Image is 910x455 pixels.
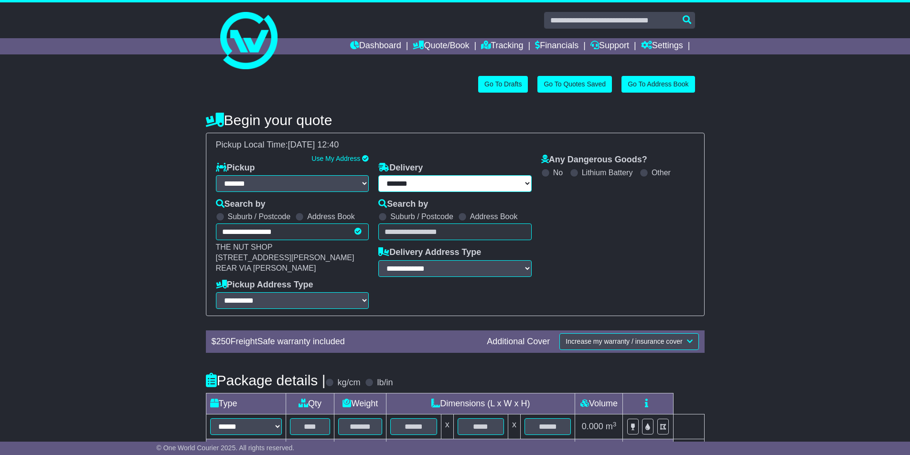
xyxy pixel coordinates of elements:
label: Pickup [216,163,255,173]
td: Qty [286,393,334,414]
a: Settings [641,38,683,54]
span: © One World Courier 2025. All rights reserved. [157,444,295,452]
div: $ FreightSafe warranty included [207,337,482,347]
span: [DATE] 12:40 [288,140,339,149]
label: Other [652,168,671,177]
label: Any Dangerous Goods? [541,155,647,165]
td: x [508,414,521,439]
label: lb/in [377,378,393,388]
sup: 3 [613,421,617,428]
label: Search by [216,199,266,210]
span: REAR VIA [PERSON_NAME] [216,264,316,272]
a: Use My Address [311,155,360,162]
label: Pickup Address Type [216,280,313,290]
span: Increase my warranty / insurance cover [566,338,682,345]
a: Support [590,38,629,54]
label: Delivery Address Type [378,247,481,258]
span: [STREET_ADDRESS][PERSON_NAME] [216,254,354,262]
span: m [606,422,617,431]
label: kg/cm [337,378,360,388]
label: Address Book [307,212,355,221]
a: Go To Drafts [478,76,528,93]
a: Go To Address Book [621,76,695,93]
span: 0.000 [582,422,603,431]
label: Suburb / Postcode [390,212,453,221]
a: Dashboard [350,38,401,54]
h4: Begin your quote [206,112,705,128]
td: Dimensions (L x W x H) [386,393,575,414]
td: Weight [334,393,386,414]
td: Volume [575,393,623,414]
td: Type [206,393,286,414]
button: Increase my warranty / insurance cover [559,333,698,350]
label: Search by [378,199,428,210]
span: 250 [216,337,231,346]
a: Financials [535,38,578,54]
h4: Package details | [206,372,326,388]
div: Pickup Local Time: [211,140,699,150]
label: Lithium Battery [582,168,633,177]
span: THE NUT SHOP [216,243,273,251]
div: Additional Cover [482,337,555,347]
label: No [553,168,563,177]
label: Suburb / Postcode [228,212,291,221]
td: x [441,414,453,439]
a: Tracking [481,38,523,54]
a: Go To Quotes Saved [537,76,612,93]
a: Quote/Book [413,38,469,54]
label: Delivery [378,163,423,173]
label: Address Book [470,212,518,221]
